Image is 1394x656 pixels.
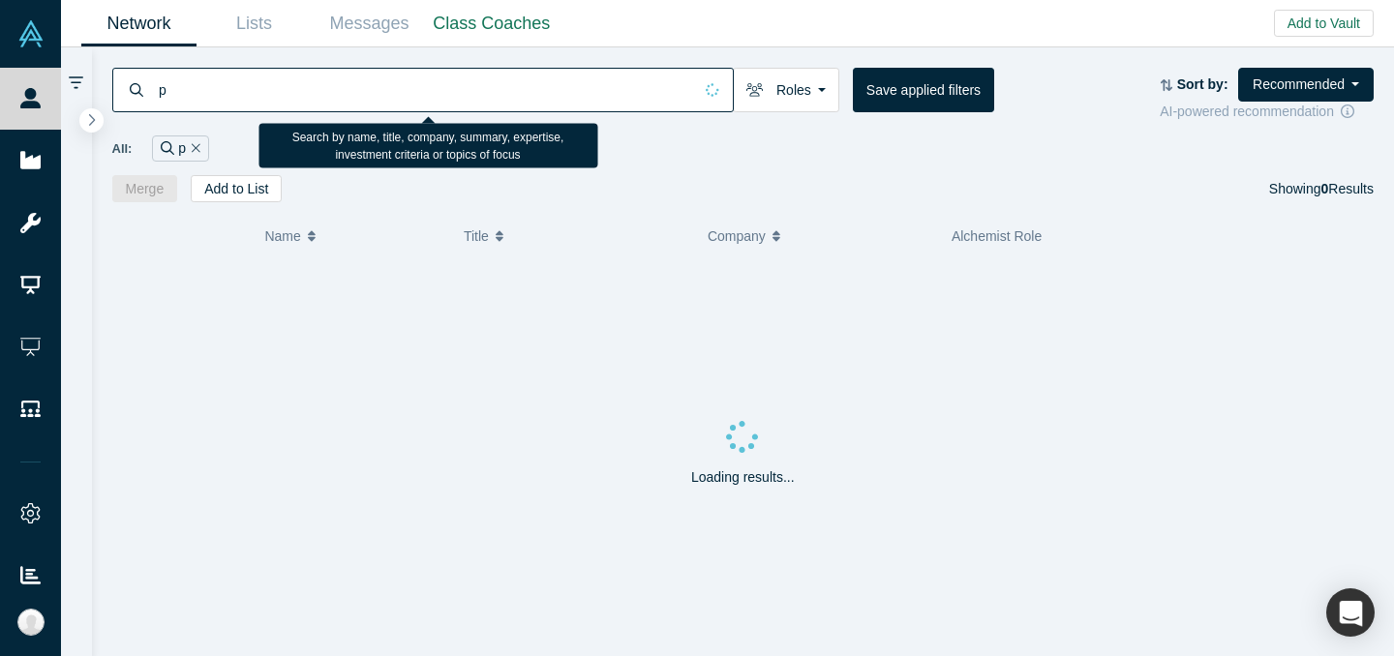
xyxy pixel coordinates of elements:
button: Save applied filters [853,68,994,112]
button: Merge [112,175,178,202]
div: AI-powered recommendation [1160,102,1374,122]
button: Add to List [191,175,282,202]
span: Company [708,216,766,256]
span: Results [1321,181,1374,196]
div: Showing [1269,175,1374,202]
a: Class Coaches [427,1,557,46]
img: Ally Hoang's Account [17,609,45,636]
span: Title [464,216,489,256]
img: Alchemist Vault Logo [17,20,45,47]
span: Name [264,216,300,256]
button: Company [708,216,931,256]
button: Roles [733,68,839,112]
a: Messages [312,1,427,46]
span: All: [112,139,133,159]
button: Title [464,216,687,256]
a: Lists [197,1,312,46]
span: Alchemist Role [952,228,1042,244]
button: Name [264,216,443,256]
button: Recommended [1238,68,1374,102]
button: Add to Vault [1274,10,1374,37]
strong: Sort by: [1177,76,1228,92]
div: p [152,135,208,162]
p: Loading results... [691,467,795,488]
strong: 0 [1321,181,1329,196]
button: Remove Filter [186,137,200,160]
a: Network [81,1,197,46]
input: Search by name, title, company, summary, expertise, investment criteria or topics of focus [157,67,692,112]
